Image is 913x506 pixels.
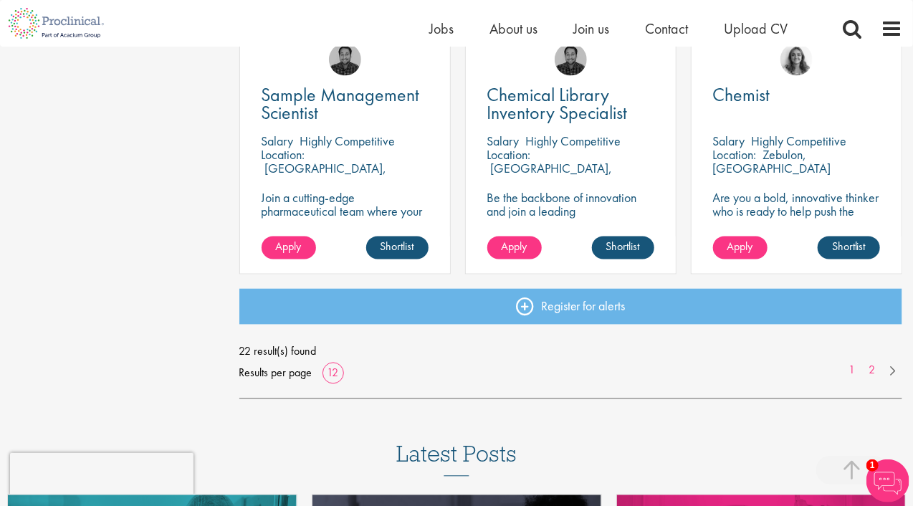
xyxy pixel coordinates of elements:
span: Location: [262,147,305,163]
span: Chemical Library Inventory Specialist [487,83,628,125]
span: Sample Management Scientist [262,83,420,125]
span: Apply [727,239,753,254]
span: Salary [713,133,745,150]
span: Apply [276,239,302,254]
p: Highly Competitive [300,133,396,150]
a: Apply [262,237,316,259]
p: Highly Competitive [752,133,847,150]
p: [GEOGRAPHIC_DATA], [GEOGRAPHIC_DATA] [487,161,613,191]
p: Highly Competitive [526,133,621,150]
span: Location: [487,147,531,163]
span: Chemist [713,83,770,108]
a: Join us [573,19,609,38]
a: Shortlist [366,237,429,259]
p: Be the backbone of innovation and join a leading pharmaceutical company to help keep life-changin... [487,191,654,259]
img: Chatbot [866,459,909,502]
a: Shortlist [818,237,880,259]
a: Apply [713,237,768,259]
iframe: reCAPTCHA [10,453,193,496]
span: Results per page [239,363,312,384]
a: Shortlist [592,237,654,259]
p: Join a cutting-edge pharmaceutical team where your precision and passion for quality will help sh... [262,191,429,259]
p: Are you a bold, innovative thinker who is ready to help push the boundaries of science and make a... [713,191,880,259]
span: Salary [487,133,520,150]
span: Apply [502,239,527,254]
a: 2 [861,363,882,379]
img: Mike Raletz [329,44,361,76]
a: Register for alerts [239,289,903,325]
span: 1 [866,459,879,472]
a: Chemist [713,87,880,105]
a: Apply [487,237,542,259]
span: Salary [262,133,294,150]
a: About us [489,19,537,38]
h3: Latest Posts [396,442,517,477]
span: Location: [713,147,757,163]
a: 1 [841,363,862,379]
a: Contact [645,19,688,38]
p: [GEOGRAPHIC_DATA], [GEOGRAPHIC_DATA] [262,161,387,191]
a: Sample Management Scientist [262,87,429,123]
a: Chemical Library Inventory Specialist [487,87,654,123]
span: 22 result(s) found [239,341,903,363]
a: Upload CV [724,19,788,38]
img: Jackie Cerchio [780,44,813,76]
a: 12 [322,366,344,381]
img: Mike Raletz [555,44,587,76]
p: Zebulon, [GEOGRAPHIC_DATA] [713,147,831,177]
a: Jobs [429,19,454,38]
